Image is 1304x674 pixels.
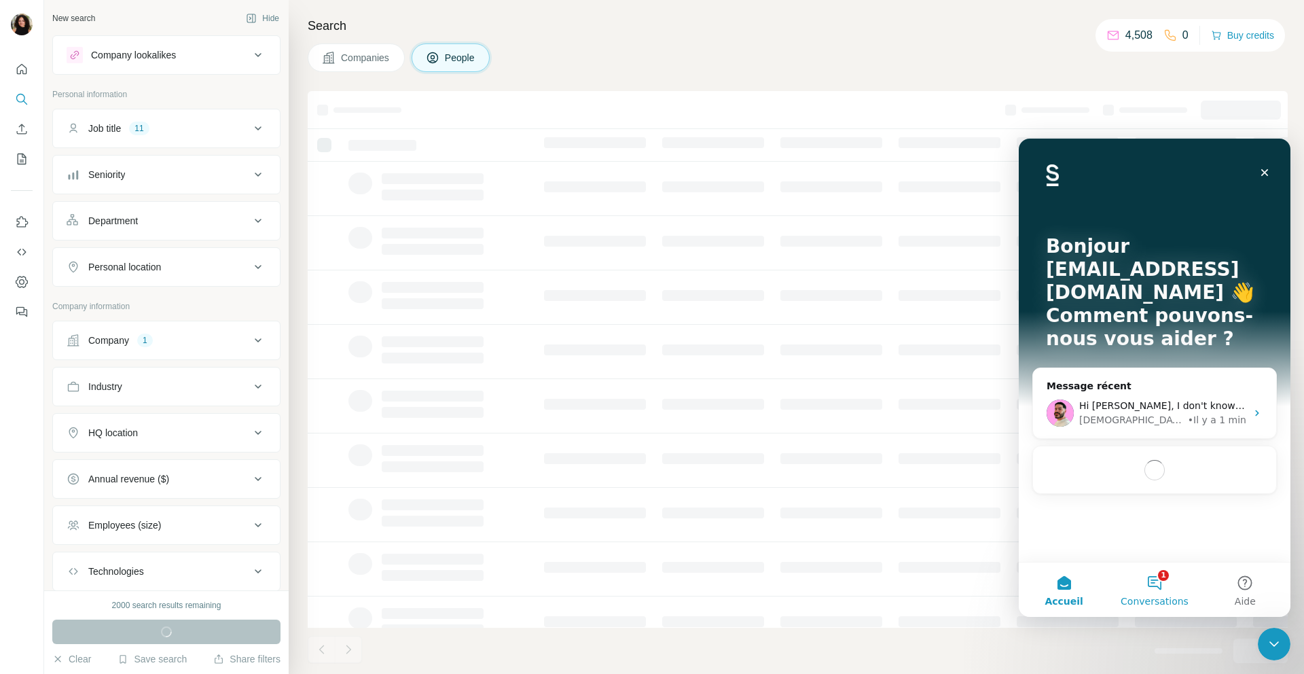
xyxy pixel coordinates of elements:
[53,39,280,71] button: Company lookalikes
[341,51,391,65] span: Companies
[1182,27,1189,43] p: 0
[52,88,280,101] p: Personal information
[53,555,280,588] button: Technologies
[53,370,280,403] button: Industry
[117,652,187,666] button: Save search
[1258,628,1290,660] iframe: Intercom live chat
[308,16,1288,35] h4: Search
[11,300,33,324] button: Feedback
[102,458,170,467] span: Conversations
[53,463,280,495] button: Annual revenue ($)
[1211,26,1274,45] button: Buy credits
[129,122,149,135] div: 11
[88,260,161,274] div: Personal location
[11,117,33,141] button: Enrich CSV
[88,168,125,181] div: Seniority
[88,565,144,578] div: Technologies
[11,147,33,171] button: My lists
[53,509,280,542] button: Employees (size)
[112,599,221,611] div: 2000 search results remaining
[11,210,33,234] button: Use Surfe on LinkedIn
[52,300,280,313] p: Company information
[11,87,33,111] button: Search
[53,205,280,237] button: Department
[213,652,280,666] button: Share filters
[1125,27,1153,43] p: 4,508
[1019,139,1290,617] iframe: Intercom live chat
[11,57,33,82] button: Quick start
[11,240,33,264] button: Use Surfe API
[137,334,153,347] div: 1
[91,48,176,62] div: Company lookalikes
[88,380,122,393] div: Industry
[88,472,169,486] div: Annual revenue ($)
[88,122,121,135] div: Job title
[216,458,237,467] span: Aide
[60,274,166,289] div: [DEMOGRAPHIC_DATA]
[26,458,65,467] span: Accueil
[169,274,228,289] div: • Il y a 1 min
[53,112,280,145] button: Job title11
[88,426,138,440] div: HQ location
[90,424,181,478] button: Conversations
[11,270,33,294] button: Dashboard
[53,324,280,357] button: Company1
[88,518,161,532] div: Employees (size)
[53,251,280,283] button: Personal location
[52,652,91,666] button: Clear
[88,214,138,228] div: Department
[52,12,95,24] div: New search
[236,8,289,29] button: Hide
[88,334,129,347] div: Company
[181,424,272,478] button: Aide
[53,158,280,191] button: Seniority
[445,51,476,65] span: People
[11,14,33,35] img: Avatar
[234,22,258,46] div: Fermer
[53,416,280,449] button: HQ location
